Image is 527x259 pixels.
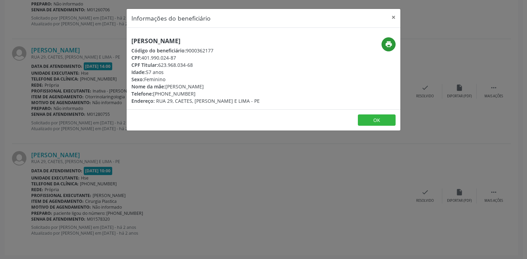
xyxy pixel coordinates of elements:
span: Código do beneficiário: [131,47,186,54]
h5: Informações do beneficiário [131,14,211,23]
div: 401.990.024-87 [131,54,260,61]
div: Feminino [131,76,260,83]
span: Endereço: [131,98,155,104]
button: Close [387,9,400,26]
h5: [PERSON_NAME] [131,37,260,45]
button: OK [358,114,396,126]
div: [PHONE_NUMBER] [131,90,260,97]
div: 57 anos [131,69,260,76]
div: [PERSON_NAME] [131,83,260,90]
span: CPF Titular: [131,62,158,68]
div: 9000362177 [131,47,260,54]
span: Idade: [131,69,146,75]
span: Nome da mãe: [131,83,165,90]
span: Telefone: [131,90,153,97]
span: CPF: [131,54,141,61]
span: Sexo: [131,76,144,83]
i: print [385,40,393,48]
span: RUA 29, CAETES, [PERSON_NAME] E LIMA - PE [156,98,260,104]
button: print [382,37,396,51]
div: 623.968.034-68 [131,61,260,69]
